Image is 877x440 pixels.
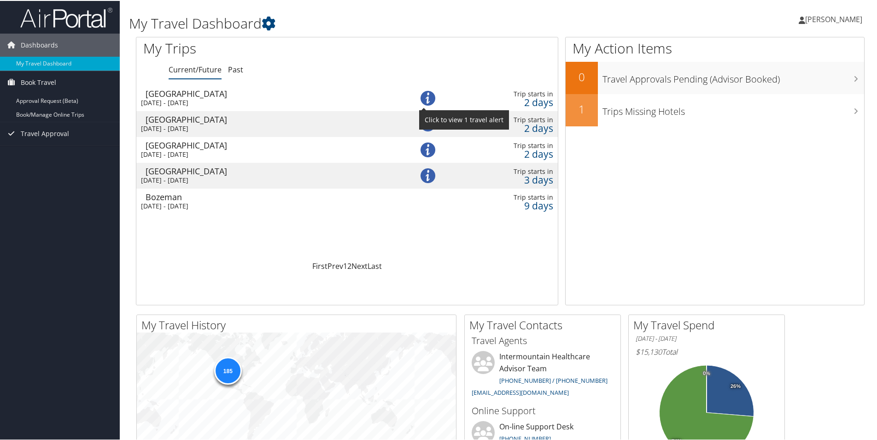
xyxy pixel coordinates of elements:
[602,67,864,85] h3: Travel Approvals Pending (Advisor Booked)
[146,166,393,174] div: [GEOGRAPHIC_DATA]
[472,404,614,416] h3: Online Support
[21,70,56,93] span: Book Travel
[419,109,509,129] span: Click to view 1 travel alert
[141,149,388,158] div: [DATE] - [DATE]
[141,175,388,184] div: [DATE] - [DATE]
[462,201,553,209] div: 9 days
[472,387,569,396] a: [EMAIL_ADDRESS][DOMAIN_NAME]
[805,13,862,24] span: [PERSON_NAME]
[146,192,393,200] div: Bozeman
[469,316,620,332] h2: My Travel Contacts
[462,166,553,175] div: Trip starts in
[169,64,222,74] a: Current/Future
[143,38,375,57] h1: My Trips
[566,61,864,93] a: 0Travel Approvals Pending (Advisor Booked)
[421,167,435,182] img: alert-flat-solid-info.png
[421,142,435,156] img: alert-flat-solid-info.png
[462,97,553,106] div: 2 days
[146,89,393,97] div: [GEOGRAPHIC_DATA]
[636,333,778,342] h6: [DATE] - [DATE]
[141,201,388,209] div: [DATE] - [DATE]
[731,383,741,388] tspan: 26%
[566,38,864,57] h1: My Action Items
[214,356,241,384] div: 185
[636,346,662,356] span: $15,130
[566,101,598,116] h2: 1
[636,346,778,356] h6: Total
[566,93,864,125] a: 1Trips Missing Hotels
[21,121,69,144] span: Travel Approval
[566,68,598,84] h2: 0
[462,192,553,201] div: Trip starts in
[462,149,553,157] div: 2 days
[421,90,435,105] img: alert-flat-solid-info.png
[228,64,243,74] a: Past
[799,5,871,32] a: [PERSON_NAME]
[633,316,784,332] h2: My Travel Spend
[20,6,112,28] img: airportal-logo.png
[499,375,608,384] a: [PHONE_NUMBER] / [PHONE_NUMBER]
[146,114,393,123] div: [GEOGRAPHIC_DATA]
[141,124,388,132] div: [DATE] - [DATE]
[129,13,624,32] h1: My Travel Dashboard
[462,141,553,149] div: Trip starts in
[368,260,382,270] a: Last
[347,260,351,270] a: 2
[467,350,618,399] li: Intermountain Healthcare Advisor Team
[462,175,553,183] div: 3 days
[343,260,347,270] a: 1
[351,260,368,270] a: Next
[141,316,456,332] h2: My Travel History
[602,100,864,117] h3: Trips Missing Hotels
[703,370,710,375] tspan: 0%
[141,98,388,106] div: [DATE] - [DATE]
[21,33,58,56] span: Dashboards
[462,89,553,97] div: Trip starts in
[472,333,614,346] h3: Travel Agents
[327,260,343,270] a: Prev
[146,140,393,149] div: [GEOGRAPHIC_DATA]
[312,260,327,270] a: First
